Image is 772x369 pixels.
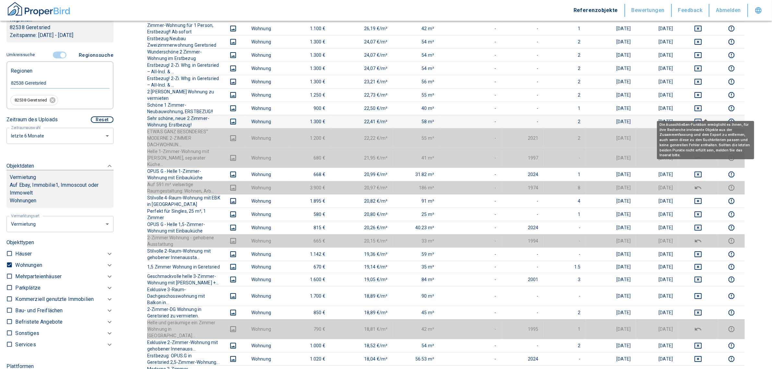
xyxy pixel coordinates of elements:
td: - [439,88,502,101]
button: ProperBird Logo and Home Button [6,1,71,20]
td: - [439,248,502,261]
td: 1.200 € [288,128,330,148]
td: 3.900 € [288,181,330,195]
td: 21,95 €/m² [330,148,393,168]
th: 1,5 Zimmer Wohnung in Geretsried [147,261,220,273]
td: 55 m² [393,88,440,101]
td: - [502,195,544,208]
td: 84 m² [393,273,440,286]
td: - [439,22,502,35]
th: Wunderschöne 2 Zimmer-Wohnung im Erstbezug [147,48,220,62]
td: 680 € [288,148,330,168]
td: [DATE] [586,48,636,62]
button: deselect this listing [683,250,713,258]
td: 41 m² [393,148,440,168]
td: 4 [544,195,586,208]
td: 42 m² [393,22,440,35]
td: 31.82 m² [393,168,440,181]
div: letzte 6 Monate [6,215,113,232]
td: 1.300 € [288,62,330,75]
button: images [225,134,241,142]
button: deselect this listing [683,171,713,178]
td: 24,07 €/m² [330,62,393,75]
td: [DATE] [636,35,678,48]
th: Erstbezug! 2-Zi. Whg. in Geretsried – All-Incl. & ... [147,62,220,75]
td: 668 € [288,168,330,181]
td: 665 € [288,234,330,248]
td: 2024 [502,221,544,234]
td: Wohnung [246,48,288,62]
button: deselect this listing [683,197,713,205]
td: 1 [544,22,586,35]
td: - [502,75,544,88]
td: [DATE] [586,88,636,101]
p: Befristete Angebote [15,318,63,326]
td: - [439,148,502,168]
td: 1974 [502,181,544,195]
td: 1.250 € [288,88,330,101]
td: - [439,208,502,221]
td: 56 m² [393,75,440,88]
button: report this listing [723,38,740,46]
td: - [439,101,502,115]
div: Mehrparteienhäuser [15,271,113,282]
td: Wohnung [246,208,288,221]
td: - [439,168,502,181]
td: - [439,221,502,234]
button: deselect this listing [683,224,713,232]
button: report this listing [723,184,740,192]
td: [DATE] [636,88,678,101]
p: 82538 Geretsried [10,24,110,31]
td: [DATE] [586,35,636,48]
button: images [225,154,241,162]
td: [DATE] [636,221,678,234]
td: Wohnung [246,234,288,248]
button: images [225,78,241,86]
td: [DATE] [586,221,636,234]
td: 2001 [502,273,544,286]
p: Regionen [11,65,32,74]
button: report this listing [723,292,740,300]
button: report this listing [723,355,740,363]
p: Parkplätze [15,284,41,292]
td: 22,22 €/m² [330,128,393,148]
th: 2 [PERSON_NAME] Wohnung zu vermieten [147,88,220,101]
td: 59 m² [393,248,440,261]
button: images [225,325,241,333]
td: 20,80 €/m² [330,208,393,221]
td: - [544,148,586,168]
button: images [225,210,241,218]
td: [DATE] [636,208,678,221]
th: Schöne 1 Zimmer- Neubauwohnung, ERSTBEZUG!! [147,101,220,115]
input: Region eingeben [10,80,110,86]
td: 900 € [288,101,330,115]
td: 22,41 €/m² [330,115,393,128]
td: 186 m² [393,181,440,195]
td: - [439,115,502,128]
th: Perfekt für Singles, 25 m², 1 Zimmer [147,208,220,221]
td: 23,21 €/m² [330,75,393,88]
button: images [225,263,241,271]
p: Services [15,341,36,349]
td: 1.100 € [288,22,330,35]
td: - [502,115,544,128]
td: - [439,128,502,148]
td: [DATE] [636,48,678,62]
button: report this listing [723,276,740,283]
td: - [502,208,544,221]
td: [DATE] [636,75,678,88]
button: deselect this listing [683,51,713,59]
button: images [225,38,241,46]
button: deselect this listing [683,355,713,363]
td: Wohnung [246,273,288,286]
button: images [225,51,241,59]
td: [DATE] [636,128,678,148]
td: - [439,261,502,273]
td: 1.142 € [288,248,330,261]
td: [DATE] [586,168,636,181]
th: OPUS G - Helle 1,5-Zimmer-Wohnung mit Einbauküche [147,221,220,234]
td: Wohnung [246,128,288,148]
button: deselect this listing [683,184,713,192]
th: OPUS G - Helle 1-Zimmer-Wohnung mit Einbauküche [147,168,220,181]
